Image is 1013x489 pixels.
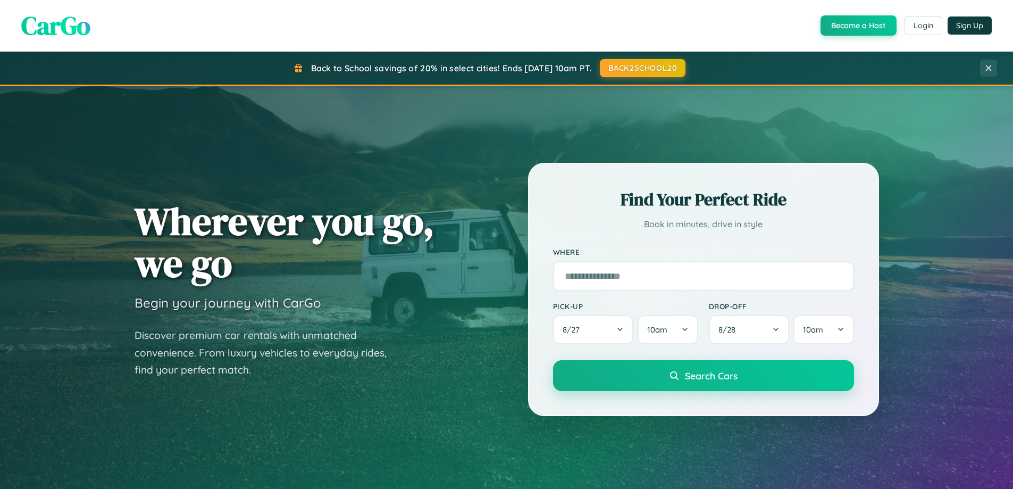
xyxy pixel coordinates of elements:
button: Login [905,16,942,35]
label: Drop-off [709,302,854,311]
button: 10am [638,315,698,344]
h3: Begin your journey with CarGo [135,295,321,311]
label: Where [553,248,854,257]
span: Back to School savings of 20% in select cities! Ends [DATE] 10am PT. [311,63,592,73]
p: Book in minutes, drive in style [553,217,854,232]
button: Become a Host [821,15,897,36]
button: 8/28 [709,315,790,344]
label: Pick-up [553,302,698,311]
button: 8/27 [553,315,634,344]
h1: Wherever you go, we go [135,200,434,284]
span: 8 / 28 [718,325,741,335]
button: Sign Up [948,16,992,35]
h2: Find Your Perfect Ride [553,188,854,211]
button: BACK2SCHOOL20 [600,59,685,77]
p: Discover premium car rentals with unmatched convenience. From luxury vehicles to everyday rides, ... [135,327,400,379]
button: Search Cars [553,360,854,391]
span: CarGo [21,8,90,43]
span: 10am [647,325,667,335]
span: Search Cars [685,370,738,382]
span: 10am [803,325,823,335]
span: 8 / 27 [563,325,585,335]
button: 10am [793,315,853,344]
